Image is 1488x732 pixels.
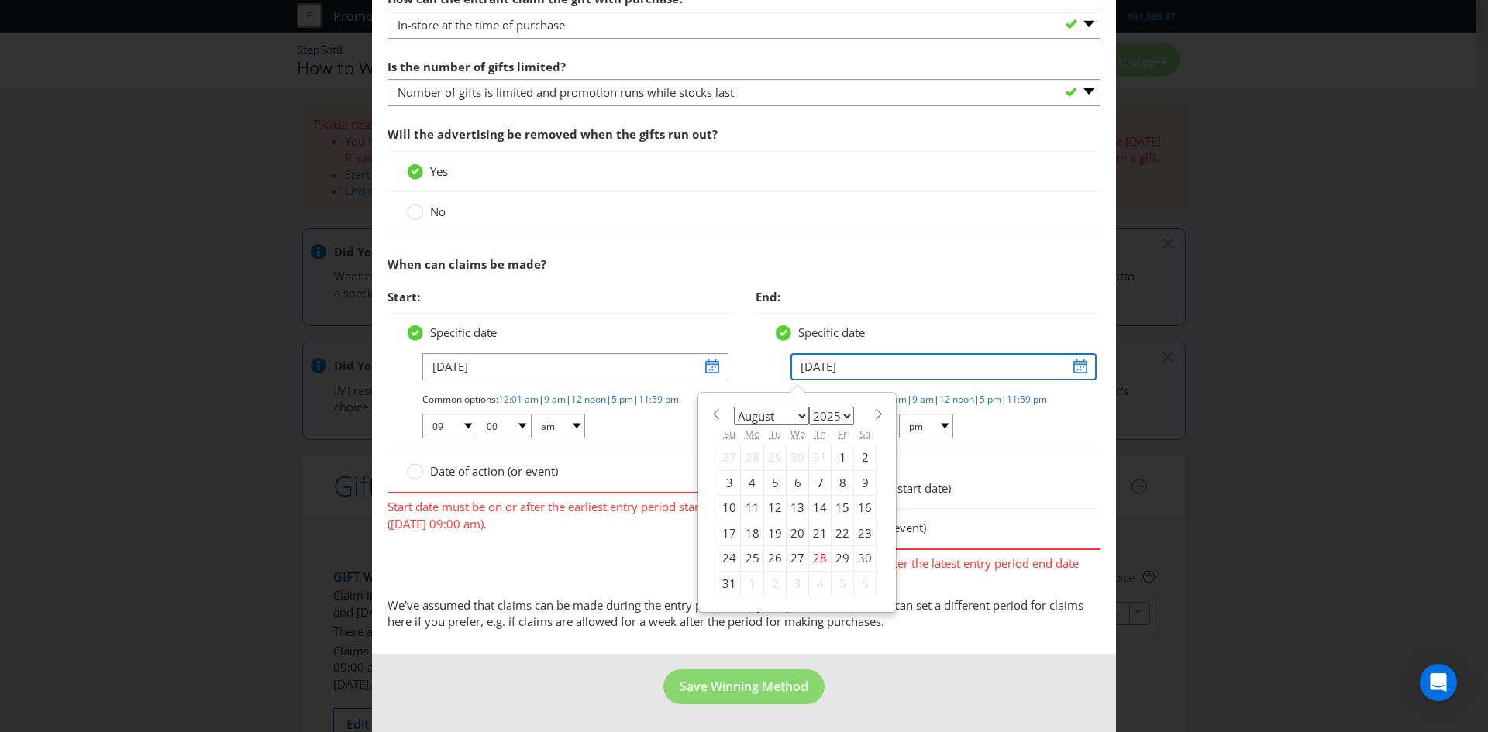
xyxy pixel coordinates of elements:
[422,353,728,380] input: DD/MM/YY
[809,521,832,545] div: 21
[606,393,611,406] span: |
[718,546,741,571] div: 24
[832,521,854,545] div: 22
[787,496,809,521] div: 13
[633,393,639,406] span: |
[934,393,939,406] span: |
[544,393,566,406] a: 9 am
[854,496,877,521] div: 16
[764,470,787,495] div: 5
[1001,393,1007,406] span: |
[787,571,809,596] div: 3
[430,204,446,219] span: No
[980,393,1001,406] a: 5 pm
[787,470,809,495] div: 6
[809,546,832,571] div: 28
[854,521,877,545] div: 23
[790,427,805,441] abbr: Wednesday
[832,470,854,495] div: 8
[718,496,741,521] div: 10
[566,393,571,406] span: |
[745,427,760,441] abbr: Monday
[832,496,854,521] div: 15
[718,571,741,596] div: 31
[741,496,764,521] div: 11
[387,256,546,272] span: When can claims be made?
[809,445,832,470] div: 31
[787,445,809,470] div: 30
[809,571,832,596] div: 4
[1420,664,1457,701] div: Open Intercom Messenger
[756,550,1100,589] span: End date must be on or after the latest entry period end date ([DATE] 11:59 pm).
[809,470,832,495] div: 7
[764,496,787,521] div: 12
[387,126,718,142] span: Will the advertising be removed when the gifts run out?
[854,571,877,596] div: 6
[815,427,826,441] abbr: Thursday
[724,427,735,441] abbr: Sunday
[718,470,741,495] div: 3
[907,393,912,406] span: |
[974,393,980,406] span: |
[718,445,741,470] div: 27
[854,546,877,571] div: 30
[718,521,741,545] div: 17
[639,393,679,406] a: 11:59 pm
[387,493,732,532] span: Start date must be on or after the earliest entry period start date ([DATE] 09:00 am).
[741,521,764,545] div: 18
[741,445,764,470] div: 28
[1007,393,1047,406] a: 11:59 pm
[832,445,854,470] div: 1
[859,427,870,441] abbr: Saturday
[430,163,448,179] span: Yes
[832,546,854,571] div: 29
[680,678,808,695] span: Save Winning Method
[854,445,877,470] div: 2
[539,393,544,406] span: |
[764,546,787,571] div: 26
[764,571,787,596] div: 2
[741,571,764,596] div: 1
[854,470,877,495] div: 9
[809,496,832,521] div: 14
[832,571,854,596] div: 5
[430,325,497,340] span: Specific date
[387,289,420,304] span: Start:
[912,393,934,406] a: 9 am
[790,353,1097,380] input: DD/MM/YY
[939,393,974,406] a: 12 noon
[770,427,781,441] abbr: Tuesday
[571,393,606,406] a: 12 noon
[764,445,787,470] div: 29
[422,393,498,406] span: Common options:
[663,669,825,704] button: Save Winning Method
[798,325,865,340] span: Specific date
[756,289,780,304] span: End:
[838,427,847,441] abbr: Friday
[764,521,787,545] div: 19
[430,463,558,479] span: Date of action (or event)
[498,393,539,406] a: 12:01 am
[741,546,764,571] div: 25
[787,521,809,545] div: 20
[387,59,566,74] span: Is the number of gifts limited?
[387,597,1100,631] p: We've assumed that claims can be made during the entry period that you specified earlier. You can...
[611,393,633,406] a: 5 pm
[741,470,764,495] div: 4
[787,546,809,571] div: 27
